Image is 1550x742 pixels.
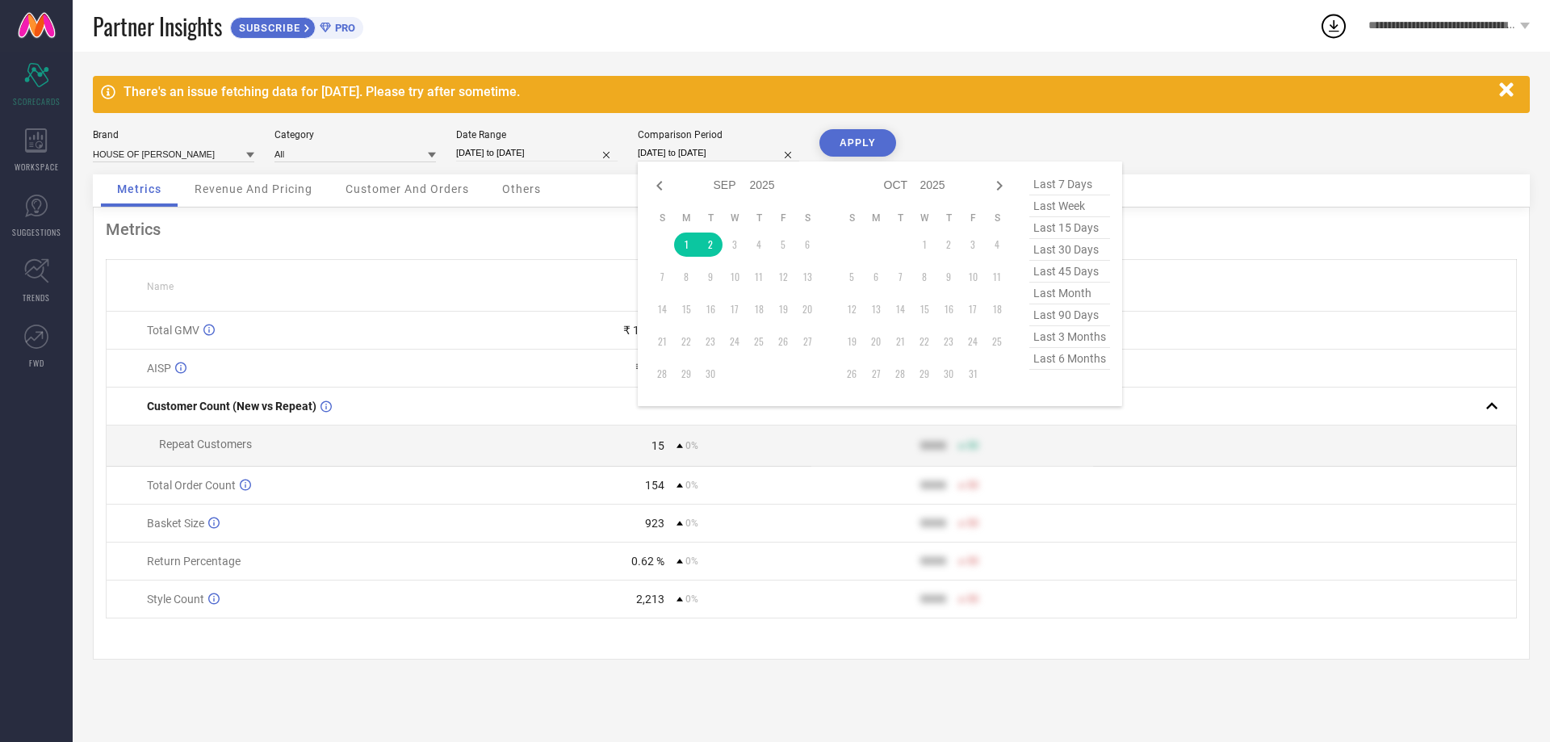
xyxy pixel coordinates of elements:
[650,329,674,354] td: Sun Sep 21 2025
[1029,261,1110,283] span: last 45 days
[961,362,985,386] td: Fri Oct 31 2025
[912,265,936,289] td: Wed Oct 08 2025
[106,220,1517,239] div: Metrics
[638,145,799,161] input: Select comparison period
[93,10,222,43] span: Partner Insights
[1029,195,1110,217] span: last week
[795,212,819,224] th: Saturday
[936,265,961,289] td: Thu Oct 09 2025
[840,329,864,354] td: Sun Oct 19 2025
[650,297,674,321] td: Sun Sep 14 2025
[638,129,799,140] div: Comparison Period
[631,555,664,568] div: 0.62 %
[12,226,61,238] span: SUGGESTIONS
[93,129,254,140] div: Brand
[650,176,669,195] div: Previous month
[920,439,946,452] div: 9999
[147,324,199,337] span: Total GMV
[502,182,541,195] span: Others
[15,161,59,173] span: WORKSPACE
[723,297,747,321] td: Wed Sep 17 2025
[231,22,304,34] span: SUBSCRIBE
[685,518,698,529] span: 0%
[456,129,618,140] div: Date Range
[864,362,888,386] td: Mon Oct 27 2025
[147,281,174,292] span: Name
[1029,326,1110,348] span: last 3 months
[674,212,698,224] th: Monday
[840,265,864,289] td: Sun Oct 05 2025
[771,297,795,321] td: Fri Sep 19 2025
[864,265,888,289] td: Mon Oct 06 2025
[1029,348,1110,370] span: last 6 months
[29,357,44,369] span: FWD
[650,212,674,224] th: Sunday
[912,297,936,321] td: Wed Oct 15 2025
[771,212,795,224] th: Friday
[230,13,363,39] a: SUBSCRIBEPRO
[840,362,864,386] td: Sun Oct 26 2025
[1029,283,1110,304] span: last month
[147,593,204,606] span: Style Count
[771,265,795,289] td: Fri Sep 12 2025
[723,265,747,289] td: Wed Sep 10 2025
[645,517,664,530] div: 923
[771,233,795,257] td: Fri Sep 05 2025
[13,95,61,107] span: SCORECARDS
[864,329,888,354] td: Mon Oct 20 2025
[920,479,946,492] div: 9999
[685,480,698,491] span: 0%
[147,555,241,568] span: Return Percentage
[147,362,171,375] span: AISP
[1029,217,1110,239] span: last 15 days
[685,555,698,567] span: 0%
[674,233,698,257] td: Mon Sep 01 2025
[685,593,698,605] span: 0%
[723,233,747,257] td: Wed Sep 03 2025
[147,479,236,492] span: Total Order Count
[674,297,698,321] td: Mon Sep 15 2025
[698,212,723,224] th: Tuesday
[888,265,912,289] td: Tue Oct 07 2025
[936,212,961,224] th: Thursday
[124,84,1491,99] div: There's an issue fetching data for [DATE]. Please try after sometime.
[912,233,936,257] td: Wed Oct 01 2025
[985,329,1009,354] td: Sat Oct 25 2025
[864,297,888,321] td: Mon Oct 13 2025
[936,297,961,321] td: Thu Oct 16 2025
[747,212,771,224] th: Thursday
[636,593,664,606] div: 2,213
[650,265,674,289] td: Sun Sep 07 2025
[961,297,985,321] td: Fri Oct 17 2025
[623,324,664,337] div: ₹ 1.42 L
[651,439,664,452] div: 15
[747,297,771,321] td: Thu Sep 18 2025
[795,233,819,257] td: Sat Sep 06 2025
[674,329,698,354] td: Mon Sep 22 2025
[936,233,961,257] td: Thu Oct 02 2025
[912,362,936,386] td: Wed Oct 29 2025
[723,329,747,354] td: Wed Sep 24 2025
[888,297,912,321] td: Tue Oct 14 2025
[961,265,985,289] td: Fri Oct 10 2025
[23,291,50,304] span: TRENDS
[117,182,161,195] span: Metrics
[674,362,698,386] td: Mon Sep 29 2025
[967,440,978,451] span: 50
[795,265,819,289] td: Sat Sep 13 2025
[912,212,936,224] th: Wednesday
[346,182,469,195] span: Customer And Orders
[650,362,674,386] td: Sun Sep 28 2025
[195,182,312,195] span: Revenue And Pricing
[961,212,985,224] th: Friday
[674,265,698,289] td: Mon Sep 08 2025
[819,129,896,157] button: APPLY
[864,212,888,224] th: Monday
[888,362,912,386] td: Tue Oct 28 2025
[698,329,723,354] td: Tue Sep 23 2025
[723,212,747,224] th: Wednesday
[888,329,912,354] td: Tue Oct 21 2025
[645,479,664,492] div: 154
[795,329,819,354] td: Sat Sep 27 2025
[990,176,1009,195] div: Next month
